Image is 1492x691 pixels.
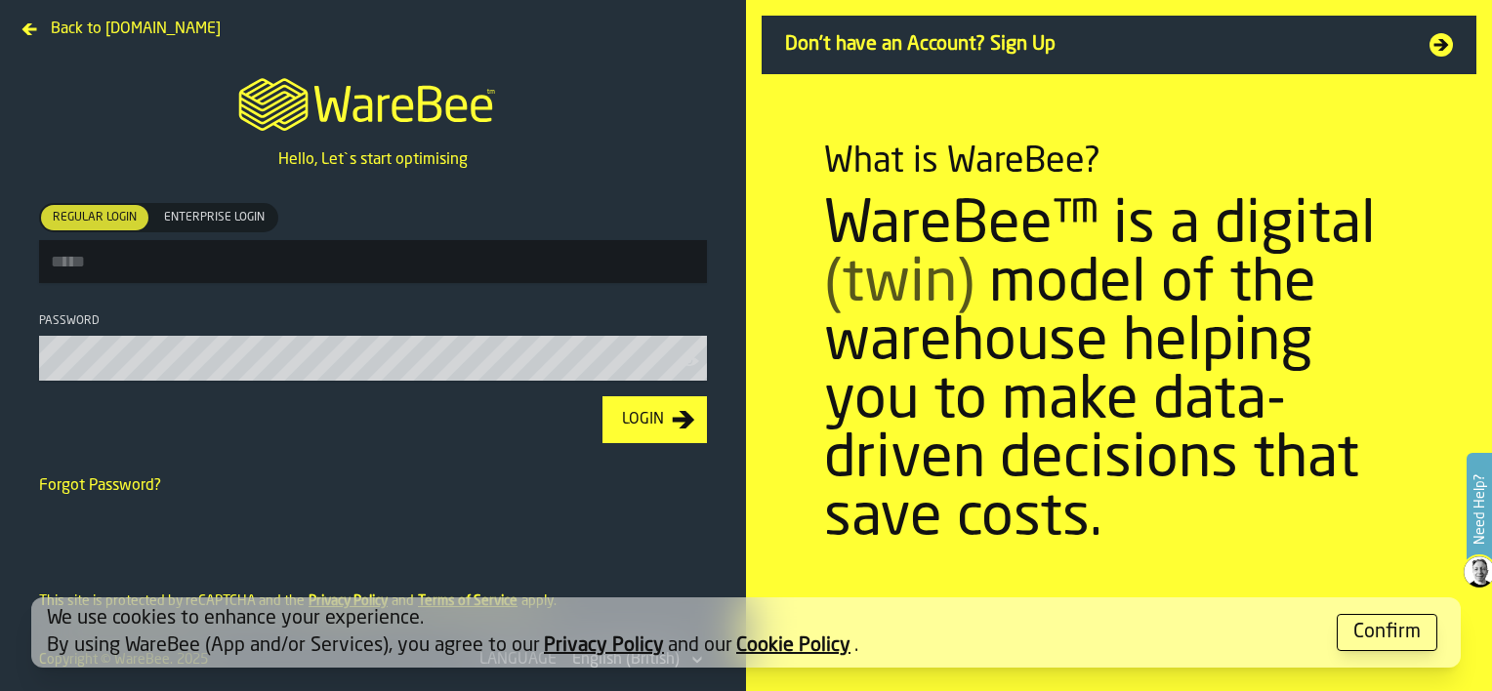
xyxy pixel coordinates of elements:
[39,240,707,283] input: button-toolbar-[object Object]
[16,16,228,31] a: Back to [DOMAIN_NAME]
[824,142,1100,182] div: What is WareBee?
[39,314,707,328] div: Password
[156,209,272,226] span: Enterprise Login
[150,203,278,232] label: button-switch-multi-Enterprise Login
[221,55,524,148] a: logo-header
[278,148,468,172] p: Hello, Let`s start optimising
[39,203,707,283] label: button-toolbar-[object Object]
[602,396,707,443] button: button-Login
[1469,455,1490,564] label: Need Help?
[39,314,707,381] label: button-toolbar-Password
[1337,614,1437,651] button: button-
[51,18,221,41] span: Back to [DOMAIN_NAME]
[31,597,1461,668] div: alert-[object Object]
[614,408,672,431] div: Login
[544,636,664,656] a: Privacy Policy
[736,636,850,656] a: Cookie Policy
[762,16,1476,74] a: Don't have an Account? Sign Up
[824,197,1414,549] div: WareBee™ is a digital model of the warehouse helping you to make data-driven decisions that save ...
[47,605,1321,660] div: We use cookies to enhance your experience. By using WareBee (App and/or Services), you agree to o...
[39,203,150,232] label: button-switch-multi-Regular Login
[152,205,276,230] div: thumb
[785,31,1406,59] span: Don't have an Account? Sign Up
[680,351,703,371] button: button-toolbar-Password
[39,478,161,494] a: Forgot Password?
[824,256,974,314] span: (twin)
[41,205,148,230] div: thumb
[39,336,707,381] input: button-toolbar-Password
[1353,619,1421,646] div: Confirm
[45,209,145,226] span: Regular Login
